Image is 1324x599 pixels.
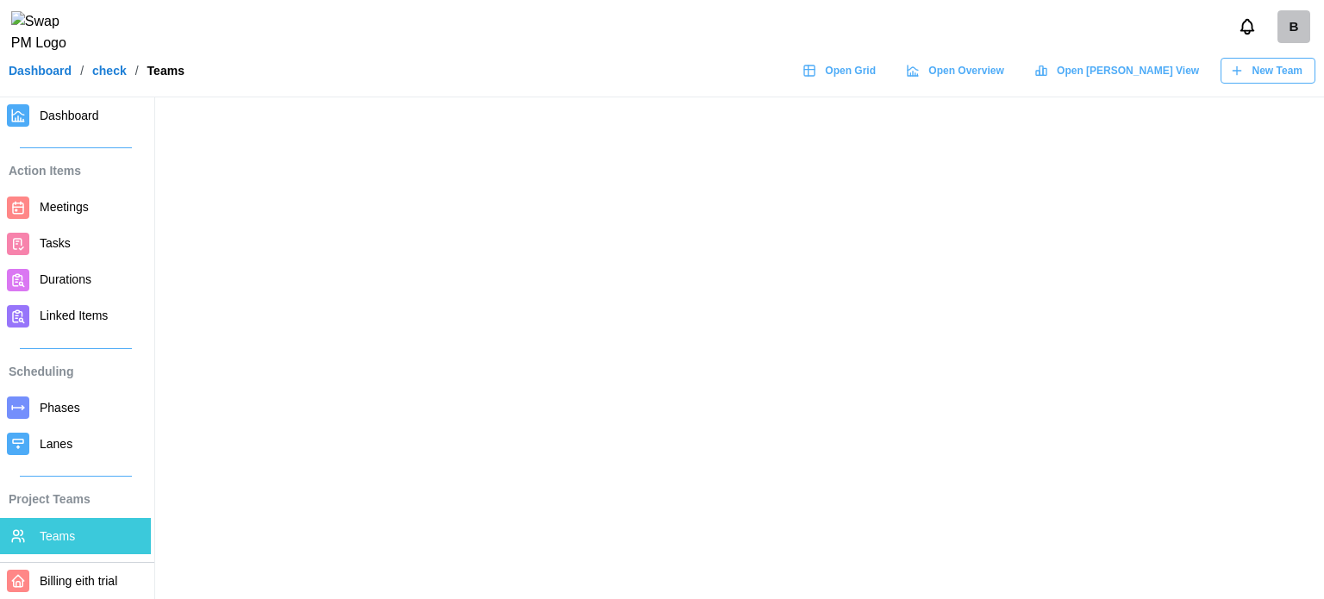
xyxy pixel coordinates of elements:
[80,65,84,77] div: /
[1221,58,1315,84] button: New Team
[147,65,184,77] div: Teams
[40,401,80,415] span: Phases
[92,65,127,77] a: check
[1277,10,1310,43] a: billingcheck2
[11,11,81,54] img: Swap PM Logo
[1026,58,1212,84] a: Open [PERSON_NAME] View
[40,272,91,286] span: Durations
[40,309,108,322] span: Linked Items
[9,65,72,77] a: Dashboard
[1277,10,1310,43] div: B
[135,65,139,77] div: /
[1057,59,1199,83] span: Open [PERSON_NAME] View
[40,437,72,451] span: Lanes
[1233,12,1262,41] button: Notifications
[40,574,117,588] span: Billing eith trial
[40,200,89,214] span: Meetings
[40,109,99,122] span: Dashboard
[1252,59,1302,83] span: New Team
[825,59,876,83] span: Open Grid
[40,236,71,250] span: Tasks
[794,58,889,84] a: Open Grid
[40,529,75,543] span: Teams
[897,58,1017,84] a: Open Overview
[928,59,1003,83] span: Open Overview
